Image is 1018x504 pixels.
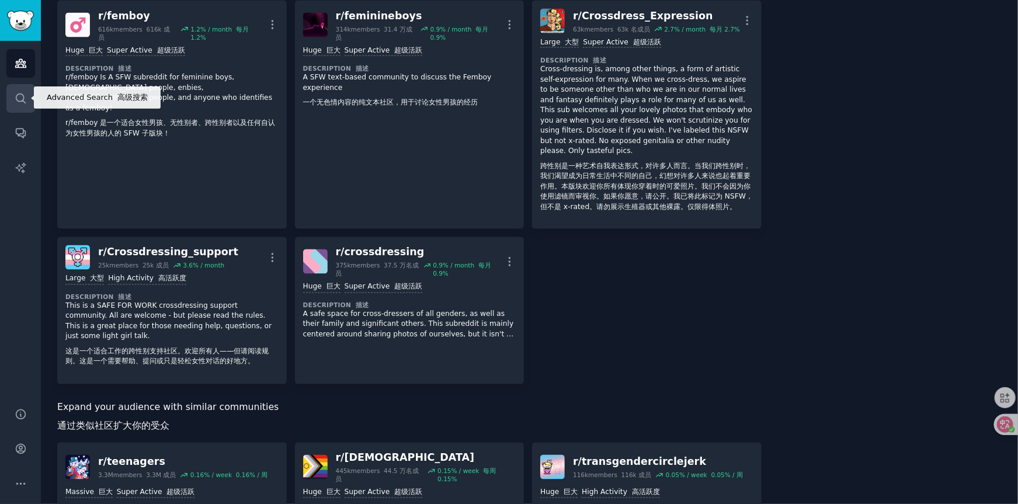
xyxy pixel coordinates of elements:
font: 每月 1.2% [190,26,249,41]
a: femboyr/femboy616kmembers 616k 成员1.2% / month 每月 1.2%Huge 巨大Super Active 超级活跃Description 描述r/femb... [57,1,287,230]
font: 巨大 [89,46,103,54]
a: crossdressingr/crossdressing375kmembers 37.5 万名成员0.9% / month 每月 0.9%Huge 巨大Super Active 超级活跃Desc... [295,237,524,384]
div: Huge [303,488,341,499]
font: 0.05% / 周 [711,472,743,479]
font: 描述 [118,65,131,72]
font: 巨大 [326,46,341,54]
p: A safe space for cross-dressers of all genders, as well as their family and significant others. T... [303,310,516,340]
font: 超级活跃 [166,488,194,496]
font: 44.5 万名成员 [336,468,419,483]
div: r/ femboy [98,9,266,23]
a: Crossdressing_supportr/Crossdressing_support25kmembers 25k 成员3.6% / monthLarge 大型High Activity 高活... [57,237,287,384]
img: gay [303,455,328,479]
font: 巨大 [326,283,341,291]
font: 116k 成员 [621,472,651,479]
div: r/ feminineboys [336,9,504,23]
font: 每周 0.15% [437,468,496,483]
dt: Description [65,293,279,301]
div: 3.3M members [98,471,176,479]
font: 通过类似社区扩大你的受众 [57,420,169,432]
div: Massive [65,488,113,499]
div: r/ Crossdress_Expression [573,9,740,23]
div: Super Active [107,46,185,57]
div: Huge [303,282,341,293]
div: 116k members [573,471,651,479]
font: 超级活跃 [394,46,422,54]
div: 375k members [336,262,419,278]
font: 616k 成员 [98,26,170,41]
font: 巨大 [564,488,578,496]
div: 0.9 % / month [433,262,503,278]
font: 3.3M 成员 [146,472,176,479]
img: Crossdressing_support [65,245,90,270]
div: r/ teenagers [98,455,267,470]
font: 描述 [118,294,131,301]
div: Super Active [583,37,661,48]
div: Huge [540,488,578,499]
div: 1.2 % / month [190,25,266,41]
div: 0.16 % / week [190,471,267,479]
font: 高活跃度 [632,488,660,496]
div: 0.15 % / week [437,467,516,484]
font: 31.4 万成员 [336,26,412,41]
div: Super Active [345,488,422,499]
font: 这是一个适合工作的跨性别支持社区。欢迎所有人——但请阅读规则。这是一个需要帮助、提问或只是轻松女性对话的好地方。 [65,347,269,366]
img: teenagers [65,455,90,479]
div: Large [540,37,579,48]
div: 616k members [98,25,176,41]
font: 大型 [565,38,579,46]
dt: Description [303,64,516,72]
font: 超级活跃 [394,488,422,496]
font: 每月 2.7% [710,26,740,33]
font: 描述 [356,65,369,72]
div: 63k members [573,25,650,33]
div: Huge [65,46,103,57]
p: r/femboy Is A SFW subreddit for feminine boys, [DEMOGRAPHIC_DATA] people, enbies, [DEMOGRAPHIC_DA... [65,72,279,143]
span: Expand your audience with similar communities [57,401,279,439]
div: Huge [303,46,341,57]
font: 超级活跃 [633,38,661,46]
font: 描述 [593,57,607,64]
font: r/femboy 是一个适合女性男孩、无性别者、跨性别者以及任何自认为女性男孩的人的 SFW 子版块！ [65,119,275,137]
img: Crossdress_Expression [540,9,565,33]
a: feminineboysr/feminineboys314kmembers 31.4 万成员0.9% / month 每月 0.9%Huge 巨大Super Active 超级活跃Descrip... [295,1,524,230]
div: Large [65,274,104,285]
a: Crossdress_Expressionr/Crossdress_Expression63kmembers 63k 名成员2.7% / month 每月 2.7%Large 大型Super A... [532,1,762,230]
font: 0.16% / 周 [236,472,268,479]
div: Super Active [117,488,194,499]
font: 25k 成员 [143,262,169,269]
font: 每月 0.9% [430,26,489,41]
div: 2.7 % / month [664,25,740,33]
div: 314k members [336,25,416,41]
div: r/ crossdressing [336,245,504,260]
div: r/ [DEMOGRAPHIC_DATA] [336,451,516,465]
dt: Description [65,64,279,72]
img: crossdressing [303,249,328,274]
font: 跨性别是一种艺术自我表达形式，对许多人而言。当我们跨性别时，我们渴望成为日常生活中不同的自己，幻想对许多人来说也起着重要作用。本版块欢迎你所有体现你穿着时的可爱照片。我们不会因为你使用滤镜而审视... [540,162,753,211]
img: GummySearch logo [7,11,34,31]
dt: Description [540,56,753,64]
div: High Activity [582,488,660,499]
font: 一个无色情内容的纯文本社区，用于讨论女性男孩的经历 [303,98,478,106]
img: transgendercirclejerk [540,455,565,479]
div: High Activity [108,274,186,285]
div: Super Active [345,46,422,57]
font: 巨大 [326,488,341,496]
font: 高活跃度 [158,274,186,283]
div: Super Active [345,282,422,293]
div: 3.6 % / month [183,262,224,270]
img: femboy [65,13,90,37]
p: Cross-dressing is, among other things, a form of artistic self-expression for many. When we cross... [540,64,753,217]
div: 0.9 % / month [430,25,504,41]
font: 超级活跃 [157,46,185,54]
p: A SFW text-based community to discuss the Femboy experience [303,72,516,113]
font: 63k 名成员 [617,26,650,33]
font: 大型 [90,274,104,283]
font: 巨大 [99,488,113,496]
font: 描述 [356,302,369,309]
div: r/ transgendercirclejerk [573,455,743,470]
p: This is a SAFE FOR WORK crossdressing support community. All are welcome - but please read the ru... [65,301,279,372]
div: 445k members [336,467,423,484]
img: feminineboys [303,13,328,37]
div: 25k members [98,262,169,270]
